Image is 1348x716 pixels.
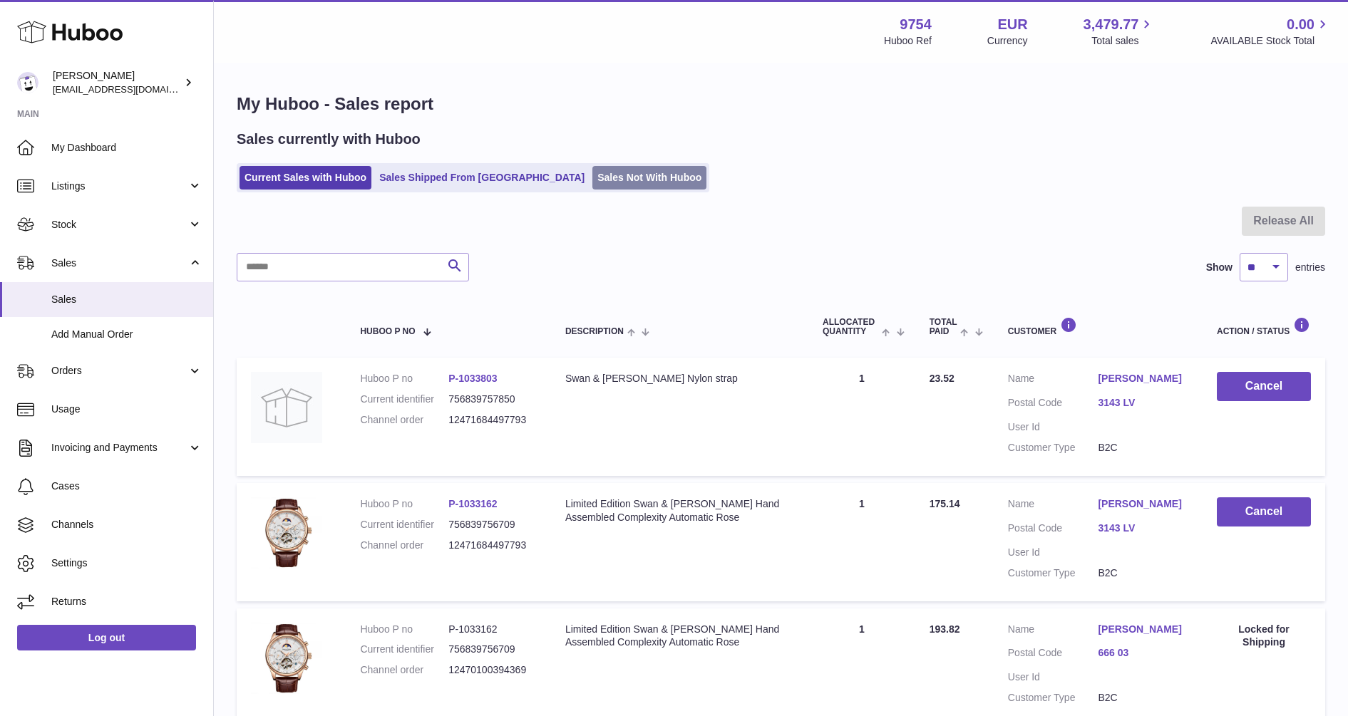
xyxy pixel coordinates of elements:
dt: Channel order [360,413,448,427]
dt: Customer Type [1008,566,1099,580]
span: [EMAIL_ADDRESS][DOMAIN_NAME] [53,83,210,95]
h2: Sales currently with Huboo [237,130,421,149]
dt: Postal Code [1008,646,1099,663]
dt: Postal Code [1008,522,1099,539]
strong: 9754 [900,15,932,34]
a: 3,479.77 Total sales [1084,15,1156,48]
dt: User Id [1008,670,1099,684]
dt: Huboo P no [360,372,448,385]
dt: Huboo P no [360,497,448,511]
span: 3,479.77 [1084,15,1139,34]
a: [PERSON_NAME] [1098,497,1188,511]
dt: User Id [1008,420,1099,434]
dt: Name [1008,497,1099,514]
dd: 12471684497793 [448,539,537,552]
span: Total sales [1091,34,1155,48]
dt: Current identifier [360,518,448,531]
span: Huboo P no [360,327,415,336]
button: Cancel [1217,372,1311,401]
dt: Name [1008,372,1099,389]
span: 193.82 [930,623,960,635]
dd: 756839757850 [448,393,537,406]
h1: My Huboo - Sales report [237,93,1325,115]
td: 1 [808,483,915,601]
div: Customer [1008,317,1188,336]
div: Currency [987,34,1028,48]
button: Cancel [1217,497,1311,526]
dt: User Id [1008,546,1099,559]
a: Current Sales with Huboo [240,166,371,190]
dd: B2C [1098,441,1188,455]
span: Usage [51,403,202,416]
a: Sales Not With Huboo [592,166,706,190]
span: Listings [51,180,187,193]
div: Locked for Shipping [1217,623,1311,650]
dd: B2C [1098,566,1188,580]
span: Stock [51,218,187,232]
dt: Current identifier [360,393,448,406]
a: Sales Shipped From [GEOGRAPHIC_DATA] [374,166,590,190]
a: [PERSON_NAME] [1098,372,1188,385]
span: Add Manual Order [51,328,202,341]
span: Sales [51,256,187,270]
a: 666 03 [1098,646,1188,660]
dt: Customer Type [1008,441,1099,455]
td: 1 [808,358,915,476]
label: Show [1206,261,1233,274]
dt: Name [1008,623,1099,640]
span: Cases [51,479,202,493]
img: info@fieldsluxury.london [17,72,38,93]
img: 97541756811602.jpg [251,497,322,569]
span: My Dashboard [51,141,202,155]
div: Limited Edition Swan & [PERSON_NAME] Hand Assembled Complexity Automatic Rose [565,623,794,650]
dd: 756839756709 [448,643,537,656]
span: Invoicing and Payments [51,441,187,455]
span: Channels [51,518,202,531]
dt: Postal Code [1008,396,1099,413]
a: 3143 LV [1098,396,1188,410]
img: no-photo.jpg [251,372,322,443]
strong: EUR [997,15,1027,34]
span: Total paid [930,318,957,336]
dt: Channel order [360,539,448,552]
dt: Current identifier [360,643,448,656]
span: Description [565,327,624,336]
img: 97541756811602.jpg [251,623,322,694]
span: Returns [51,595,202,608]
a: Log out [17,625,196,650]
div: Action / Status [1217,317,1311,336]
span: Sales [51,293,202,306]
a: 3143 LV [1098,522,1188,535]
dd: 12471684497793 [448,413,537,427]
span: 0.00 [1287,15,1314,34]
span: Orders [51,364,187,378]
div: Limited Edition Swan & [PERSON_NAME] Hand Assembled Complexity Automatic Rose [565,497,794,524]
div: Swan & [PERSON_NAME] Nylon strap [565,372,794,385]
span: entries [1295,261,1325,274]
dd: 12470100394369 [448,663,537,677]
span: ALLOCATED Quantity [823,318,878,336]
span: Settings [51,556,202,570]
a: 0.00 AVAILABLE Stock Total [1210,15,1331,48]
span: 23.52 [930,373,955,384]
dd: B2C [1098,691,1188,705]
a: P-1033162 [448,498,498,509]
dd: 756839756709 [448,518,537,531]
span: AVAILABLE Stock Total [1210,34,1331,48]
a: [PERSON_NAME] [1098,623,1188,636]
dt: Channel order [360,663,448,677]
a: P-1033803 [448,373,498,384]
div: Huboo Ref [884,34,932,48]
dt: Customer Type [1008,691,1099,705]
dt: Huboo P no [360,623,448,636]
dd: P-1033162 [448,623,537,636]
div: [PERSON_NAME] [53,69,181,96]
span: 175.14 [930,498,960,509]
